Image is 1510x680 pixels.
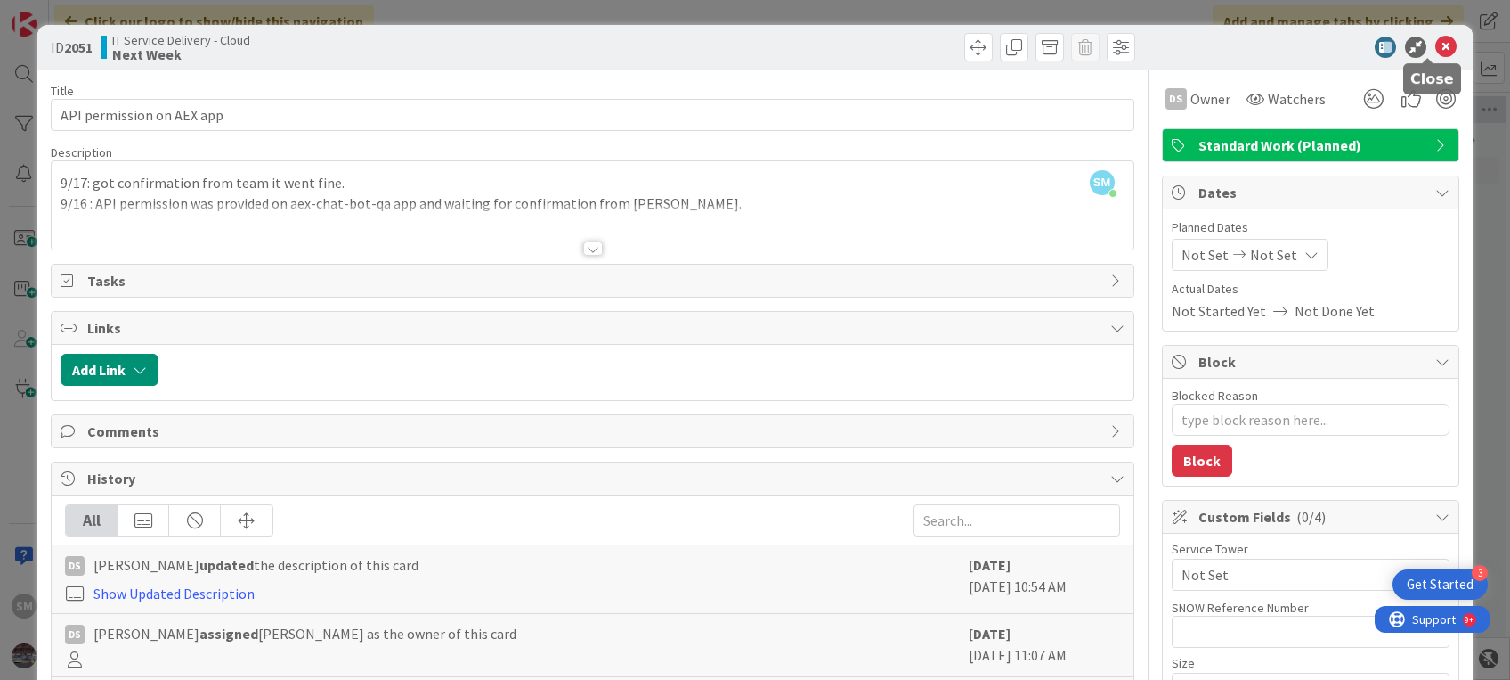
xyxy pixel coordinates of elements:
[51,83,74,99] label: Title
[969,623,1120,668] div: [DATE] 11:07 AM
[87,317,1100,339] span: Links
[1172,300,1266,322] span: Not Started Yet
[93,623,516,644] span: [PERSON_NAME] [PERSON_NAME] as the owner of this card
[1172,280,1449,299] span: Actual Dates
[1198,182,1426,203] span: Dates
[199,625,258,643] b: assigned
[66,505,118,536] div: All
[93,554,418,576] span: [PERSON_NAME] the description of this card
[51,99,1133,131] input: type card name here...
[93,585,255,602] a: Show Updated Description
[1198,506,1426,528] span: Custom Fields
[913,504,1120,537] input: Search...
[1181,564,1418,586] span: Not Set
[969,625,1011,643] b: [DATE]
[61,193,1124,214] p: 9/16 : API permission was provided on aex-chat-bot-qa app and waiting for confirmation from [PERS...
[1172,388,1258,404] label: Blocked Reason
[64,38,93,56] b: 2051
[61,354,158,386] button: Add Link
[199,556,254,574] b: updated
[1410,70,1454,87] h5: Close
[1472,565,1488,581] div: 3
[1407,576,1473,594] div: Get Started
[112,33,250,47] span: IT Service Delivery - Cloud
[1172,543,1449,555] div: Service Tower
[1172,600,1309,616] label: SNOW Reference Number
[969,556,1011,574] b: [DATE]
[1296,508,1326,526] span: ( 0/4 )
[87,468,1100,489] span: History
[1250,244,1297,266] span: Not Set
[61,173,1124,193] p: 9/17: got confirmation from team it went fine.
[1295,300,1375,322] span: Not Done Yet
[65,556,85,576] div: DS
[1181,244,1229,266] span: Not Set
[1198,135,1426,156] span: Standard Work (Planned)
[87,421,1100,442] span: Comments
[1392,569,1488,600] div: Open Get Started checklist, remaining modules: 3
[1190,88,1230,110] span: Owner
[1090,170,1115,195] span: SM
[51,37,93,58] span: ID
[969,554,1120,604] div: [DATE] 10:54 AM
[87,270,1100,291] span: Tasks
[1198,351,1426,373] span: Block
[51,144,112,160] span: Description
[1172,218,1449,237] span: Planned Dates
[1268,88,1326,110] span: Watchers
[65,625,85,644] div: DS
[37,3,81,24] span: Support
[1172,657,1449,669] div: Size
[1172,445,1232,477] button: Block
[112,47,250,61] b: Next Week
[90,7,99,21] div: 9+
[1165,88,1187,110] div: DS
